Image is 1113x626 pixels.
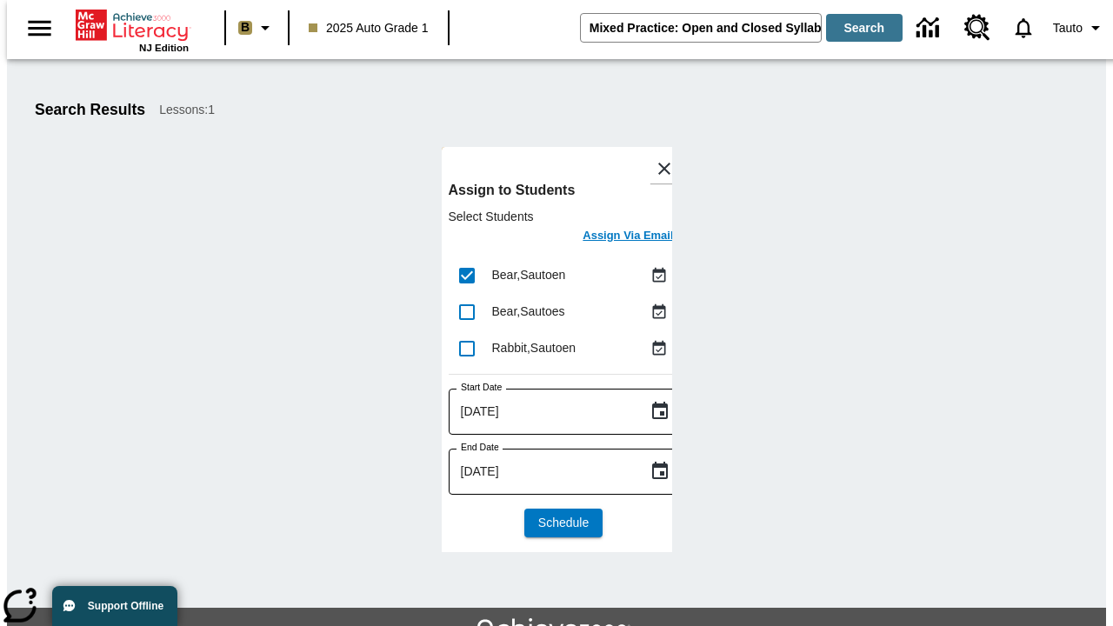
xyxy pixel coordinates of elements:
a: Home [76,8,189,43]
button: Choose date, selected date is Sep 13, 2025 [643,394,677,429]
button: Support Offline [52,586,177,626]
span: B [241,17,250,38]
button: Boost Class color is light brown. Change class color [231,12,283,43]
p: Select Students [449,208,679,225]
span: Bear , Sautoen [492,268,566,282]
label: End Date [461,441,499,454]
span: NJ Edition [139,43,189,53]
label: Start Date [461,381,502,394]
a: Data Center [906,4,954,52]
div: lesson details [442,147,672,552]
div: Home [76,6,189,53]
span: Bear , Sautoes [492,304,565,318]
span: Tauto [1053,19,1083,37]
div: Bear, Sautoen [492,266,646,284]
button: Open side menu [14,3,65,54]
input: MMMM-DD-YYYY [449,449,636,495]
h6: Assign Via Email [583,226,673,246]
button: Profile/Settings [1046,12,1113,43]
button: Close [650,154,679,183]
button: Assign Via Email [577,225,678,250]
button: Assigned Sep 11 to Sep 11 [646,263,672,289]
button: Assigned Sep 11 to Sep 11 [646,336,672,362]
div: Rabbit, Sautoen [492,339,646,357]
input: MMMM-DD-YYYY [449,389,636,435]
h1: Search Results [35,101,145,119]
button: Search [826,14,903,42]
span: Support Offline [88,600,163,612]
h6: Assign to Students [449,178,679,203]
input: search field [581,14,821,42]
a: Notifications [1001,5,1046,50]
span: Schedule [538,514,589,532]
button: Choose date, selected date is Sep 13, 2025 [643,454,677,489]
button: Assigned Sep 11 to Sep 11 [646,299,672,325]
a: Resource Center, Will open in new tab [954,4,1001,51]
span: Lessons : 1 [159,101,215,119]
div: Bear, Sautoes [492,303,646,321]
button: Schedule [524,509,603,537]
span: Rabbit , Sautoen [492,341,576,355]
span: 2025 Auto Grade 1 [309,19,429,37]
